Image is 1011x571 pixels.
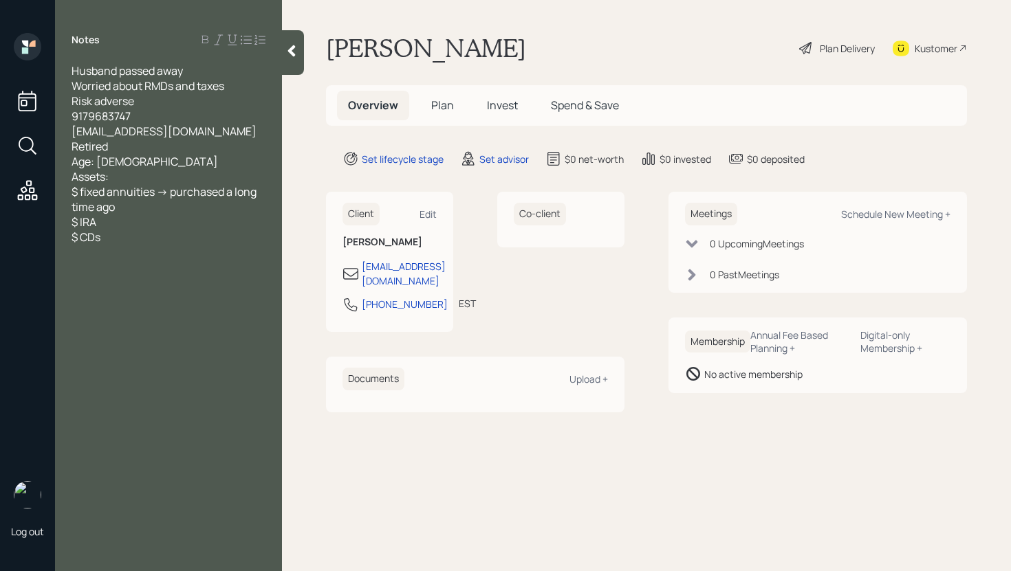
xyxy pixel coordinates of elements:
[860,328,950,355] div: Digital-only Membership +
[660,152,711,166] div: $0 invested
[343,203,380,225] h6: Client
[459,296,476,311] div: EST
[362,297,448,311] div: [PHONE_NUMBER]
[841,208,950,221] div: Schedule New Meeting +
[326,33,526,63] h1: [PERSON_NAME]
[72,63,183,78] span: Husband passed away
[72,169,109,184] span: Assets:
[72,78,224,93] span: Worried about RMDs and taxes
[420,208,437,221] div: Edit
[431,98,454,113] span: Plan
[685,203,737,225] h6: Meetings
[514,203,566,225] h6: Co-client
[710,236,804,251] div: 0 Upcoming Meeting s
[915,41,957,56] div: Kustomer
[72,229,100,245] span: $ CDs
[72,154,218,169] span: Age: [DEMOGRAPHIC_DATA]
[569,372,608,385] div: Upload +
[11,525,44,538] div: Log out
[820,41,875,56] div: Plan Delivery
[362,152,444,166] div: Set lifecycle stage
[565,152,624,166] div: $0 net-worth
[747,152,805,166] div: $0 deposited
[710,267,779,282] div: 0 Past Meeting s
[551,98,619,113] span: Spend & Save
[72,124,257,139] span: [EMAIL_ADDRESS][DOMAIN_NAME]
[14,481,41,508] img: retirable_logo.png
[704,367,803,381] div: No active membership
[72,184,259,214] span: $ fixed annuities -> purchased a long time ago
[348,98,398,113] span: Overview
[72,109,131,124] span: 9179683747
[487,98,518,113] span: Invest
[72,139,108,154] span: Retired
[343,236,437,248] h6: [PERSON_NAME]
[72,33,100,47] label: Notes
[479,152,529,166] div: Set advisor
[72,93,134,109] span: Risk adverse
[343,368,404,390] h6: Documents
[72,214,96,229] span: $ IRA
[362,259,446,288] div: [EMAIL_ADDRESS][DOMAIN_NAME]
[685,331,750,353] h6: Membership
[750,328,849,355] div: Annual Fee Based Planning +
